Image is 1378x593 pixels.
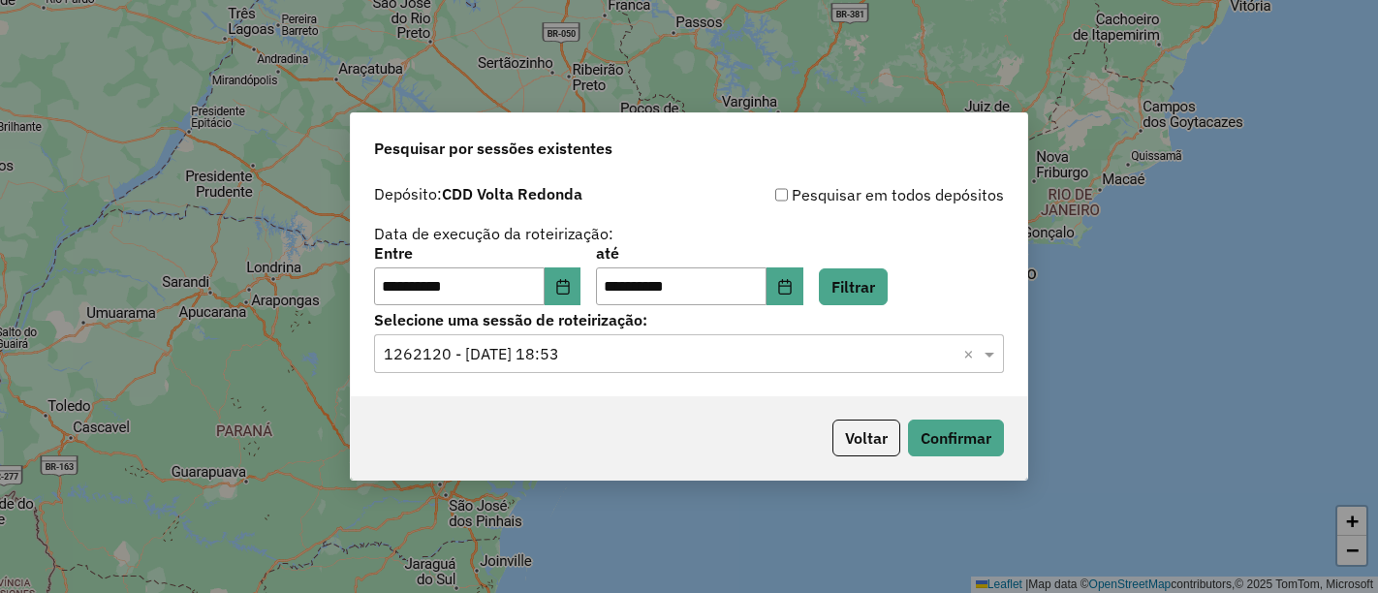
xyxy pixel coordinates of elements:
label: Entre [374,241,580,265]
label: até [596,241,802,265]
button: Choose Date [545,267,581,306]
strong: CDD Volta Redonda [442,184,582,203]
label: Data de execução da roteirização: [374,222,613,245]
label: Selecione uma sessão de roteirização: [374,308,1004,331]
button: Confirmar [908,420,1004,456]
label: Depósito: [374,182,582,205]
button: Voltar [832,420,900,456]
button: Filtrar [819,268,888,305]
span: Clear all [963,342,980,365]
span: Pesquisar por sessões existentes [374,137,612,160]
button: Choose Date [767,267,803,306]
div: Pesquisar em todos depósitos [689,183,1004,206]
